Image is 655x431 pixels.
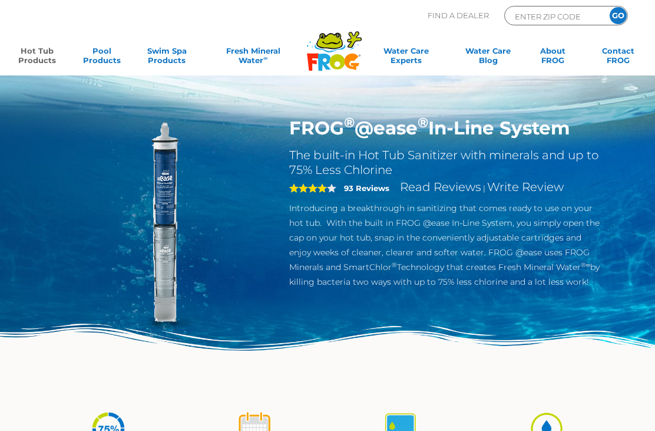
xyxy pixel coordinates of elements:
[483,183,485,193] span: |
[344,183,389,193] strong: 93 Reviews
[392,261,397,269] sup: ®
[528,46,578,70] a: AboutFROG
[142,46,193,70] a: Swim SpaProducts
[12,46,62,70] a: Hot TubProducts
[418,114,428,131] sup: ®
[364,46,448,70] a: Water CareExperts
[289,148,602,177] h2: The built-in Hot Tub Sanitizer with minerals and up to 75% Less Chlorine
[581,261,591,269] sup: ®∞
[463,46,514,70] a: Water CareBlog
[487,180,564,194] a: Write Review
[289,183,327,193] span: 4
[289,201,602,289] p: Introducing a breakthrough in sanitizing that comes ready to use on your hot tub. With the built ...
[289,117,602,139] h1: FROG @ease In-Line System
[514,9,593,23] input: Zip Code Form
[593,46,643,70] a: ContactFROG
[77,46,127,70] a: PoolProducts
[207,46,300,70] a: Fresh MineralWater∞
[344,114,355,131] sup: ®
[53,117,272,335] img: inline-system.png
[428,6,489,25] p: Find A Dealer
[610,7,627,24] input: GO
[263,55,267,61] sup: ∞
[400,180,481,194] a: Read Reviews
